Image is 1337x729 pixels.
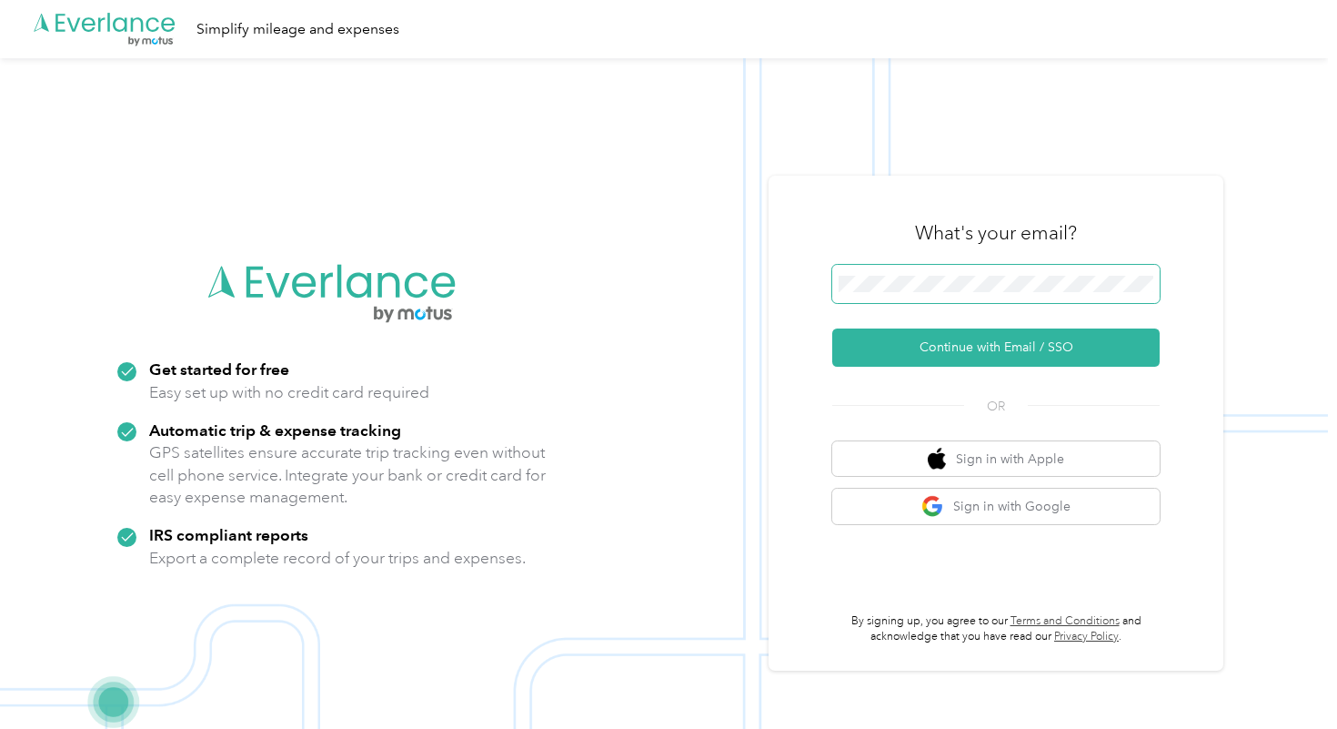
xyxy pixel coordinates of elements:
h3: What's your email? [915,220,1077,246]
strong: IRS compliant reports [149,525,308,544]
button: Continue with Email / SSO [832,329,1160,367]
strong: Automatic trip & expense tracking [149,420,401,440]
a: Terms and Conditions [1010,614,1120,628]
button: apple logoSign in with Apple [832,441,1160,477]
p: Easy set up with no credit card required [149,381,429,404]
strong: Get started for free [149,359,289,379]
p: Export a complete record of your trips and expenses. [149,547,526,570]
button: google logoSign in with Google [832,489,1160,524]
img: apple logo [928,448,946,471]
p: GPS satellites ensure accurate trip tracking even without cell phone service. Integrate your bank... [149,441,547,509]
a: Privacy Policy [1054,630,1119,643]
p: By signing up, you agree to our and acknowledge that you have read our . [832,613,1160,645]
div: Simplify mileage and expenses [196,18,399,41]
span: OR [964,397,1028,416]
img: google logo [921,495,944,518]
